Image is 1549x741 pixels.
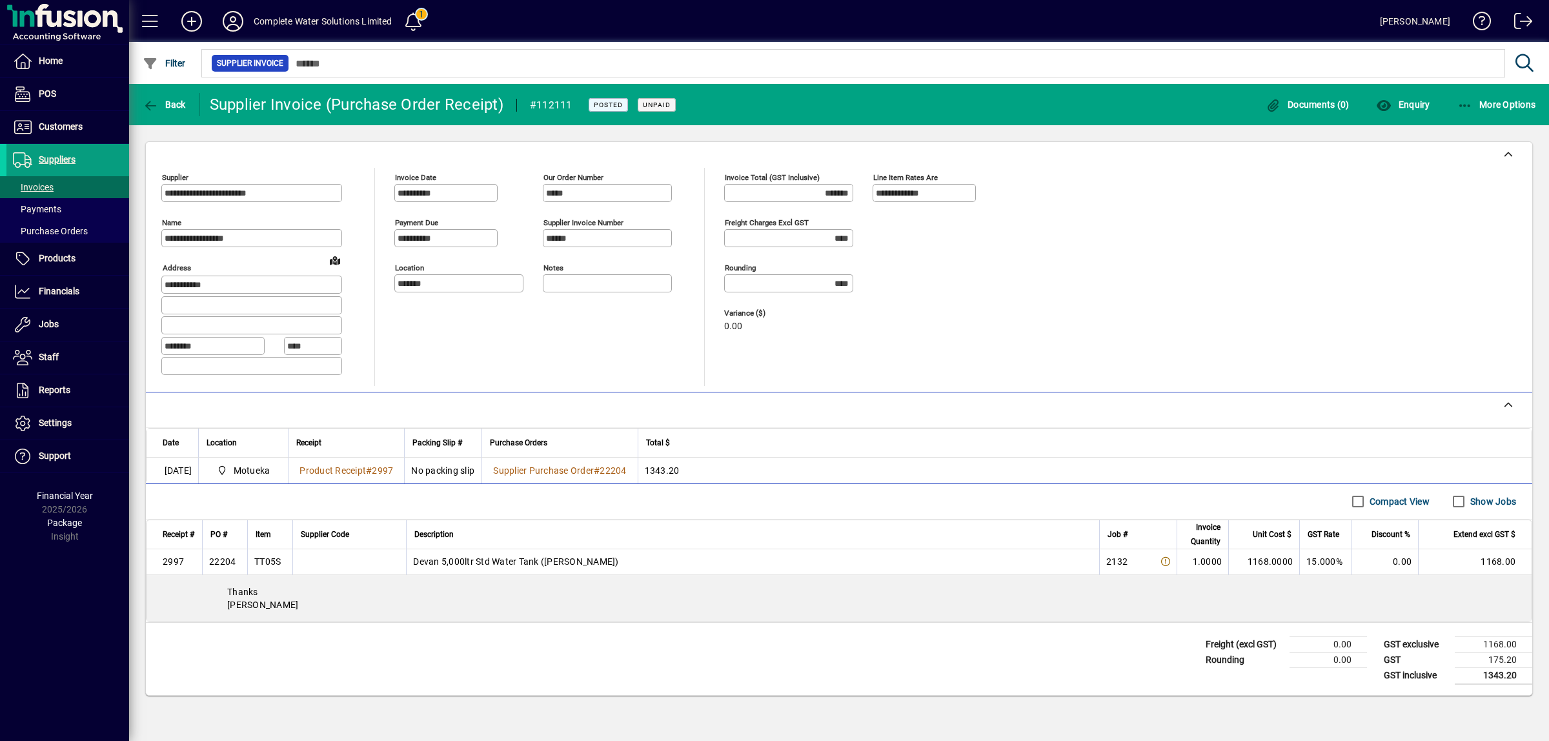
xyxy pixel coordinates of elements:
span: Products [39,253,76,263]
span: Receipt # [163,527,194,542]
mat-label: Our order number [543,173,603,182]
td: 2997 [147,549,202,575]
a: View on map [325,250,345,270]
app-page-header-button: Back [129,93,200,116]
button: Filter [139,52,189,75]
button: More Options [1454,93,1539,116]
span: Purchase Orders [13,226,88,236]
mat-label: Freight charges excl GST [725,218,809,227]
a: Products [6,243,129,275]
span: Extend excl GST $ [1453,527,1515,542]
span: Item [256,527,271,542]
td: 0.00 [1290,636,1367,652]
td: 1168.00 [1455,636,1532,652]
span: Enquiry [1376,99,1430,110]
span: Location [207,436,237,450]
span: Packing Slip # [412,436,462,450]
span: Payments [13,204,61,214]
a: Logout [1504,3,1533,45]
button: Back [139,93,189,116]
a: Payments [6,198,129,220]
td: 1168.0000 [1228,549,1299,575]
span: Posted [594,101,623,109]
mat-label: Payment due [395,218,438,227]
mat-label: Rounding [725,263,756,272]
span: # [594,465,600,476]
span: # [366,465,372,476]
a: Settings [6,407,129,440]
span: Support [39,451,71,461]
a: Product Receipt#2997 [295,463,398,478]
mat-label: Notes [543,263,563,272]
td: 0.00 [1351,549,1418,575]
td: GST inclusive [1377,667,1455,684]
span: Invoices [13,182,54,192]
button: Documents (0) [1262,93,1353,116]
a: Purchase Orders [6,220,129,242]
mat-label: Name [162,218,181,227]
td: 1343.20 [1455,667,1532,684]
span: Unpaid [643,101,671,109]
div: #112111 [530,95,572,116]
span: Suppliers [39,154,76,165]
td: 1168.00 [1418,549,1532,575]
span: Motueka [212,463,275,478]
a: Support [6,440,129,472]
a: Staff [6,341,129,374]
div: Supplier Invoice (Purchase Order Receipt) [210,94,503,115]
td: 175.20 [1455,652,1532,667]
span: Unit Cost $ [1253,527,1291,542]
span: Motueka [234,464,270,477]
div: [PERSON_NAME] [1380,11,1450,32]
td: 15.000% [1299,549,1351,575]
a: Knowledge Base [1463,3,1492,45]
span: 2132 [1106,555,1128,568]
div: Date [163,436,190,450]
span: Invoice Quantity [1185,520,1220,549]
span: POS [39,88,56,99]
span: GST Rate [1308,527,1339,542]
span: Supplier Purchase Order [493,465,594,476]
mat-label: Supplier invoice number [543,218,623,227]
span: Discount % [1372,527,1410,542]
span: 2997 [372,465,393,476]
span: Date [163,436,179,450]
div: Packing Slip # [412,436,474,450]
span: More Options [1457,99,1536,110]
td: No packing slip [404,458,481,483]
a: Home [6,45,129,77]
div: Complete Water Solutions Limited [254,11,392,32]
a: Reports [6,374,129,407]
button: Add [171,10,212,33]
span: Filter [143,58,186,68]
div: Receipt [296,436,396,450]
span: Supplier Code [301,527,349,542]
td: 0.00 [1290,652,1367,667]
mat-label: Location [395,263,424,272]
a: POS [6,78,129,110]
span: Back [143,99,186,110]
td: GST exclusive [1377,636,1455,652]
span: Jobs [39,319,59,329]
span: Description [414,527,454,542]
label: Show Jobs [1468,495,1516,508]
mat-label: Line item rates are [873,173,938,182]
div: TT05S [254,555,281,568]
span: Purchase Orders [490,436,547,450]
td: GST [1377,652,1455,667]
td: Devan 5,000ltr Std Water Tank ([PERSON_NAME]) [406,549,1099,575]
button: Profile [212,10,254,33]
button: Enquiry [1373,93,1433,116]
span: Financials [39,286,79,296]
span: Financial Year [37,491,93,501]
span: Staff [39,352,59,362]
span: Package [47,518,82,528]
span: Supplier Invoice [217,57,283,70]
td: Rounding [1199,652,1290,667]
span: Settings [39,418,72,428]
span: 0.00 [724,321,742,332]
mat-label: Invoice date [395,173,436,182]
span: [DATE] [165,464,192,477]
span: 22204 [600,465,626,476]
span: Total $ [646,436,670,450]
